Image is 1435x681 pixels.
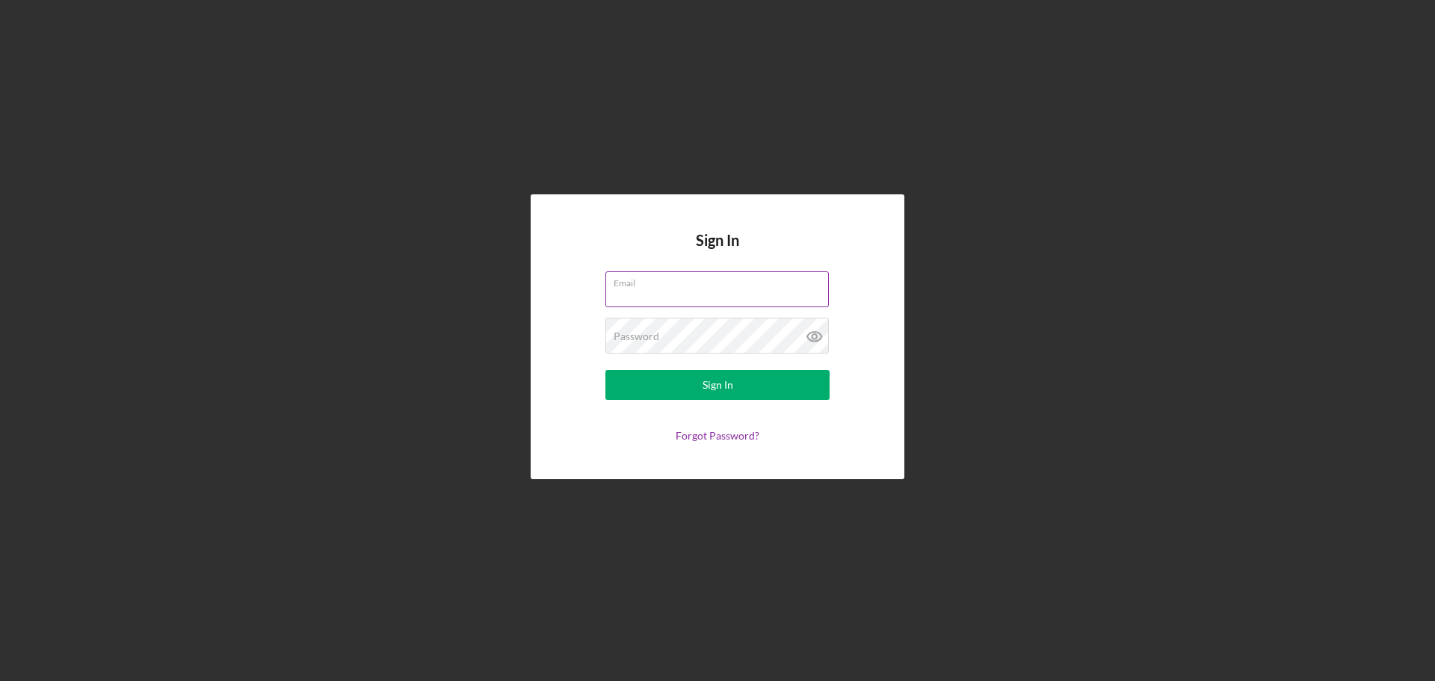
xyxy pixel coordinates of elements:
a: Forgot Password? [676,429,759,442]
label: Password [614,330,659,342]
button: Sign In [605,370,830,400]
div: Sign In [703,370,733,400]
h4: Sign In [696,232,739,271]
label: Email [614,272,829,289]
